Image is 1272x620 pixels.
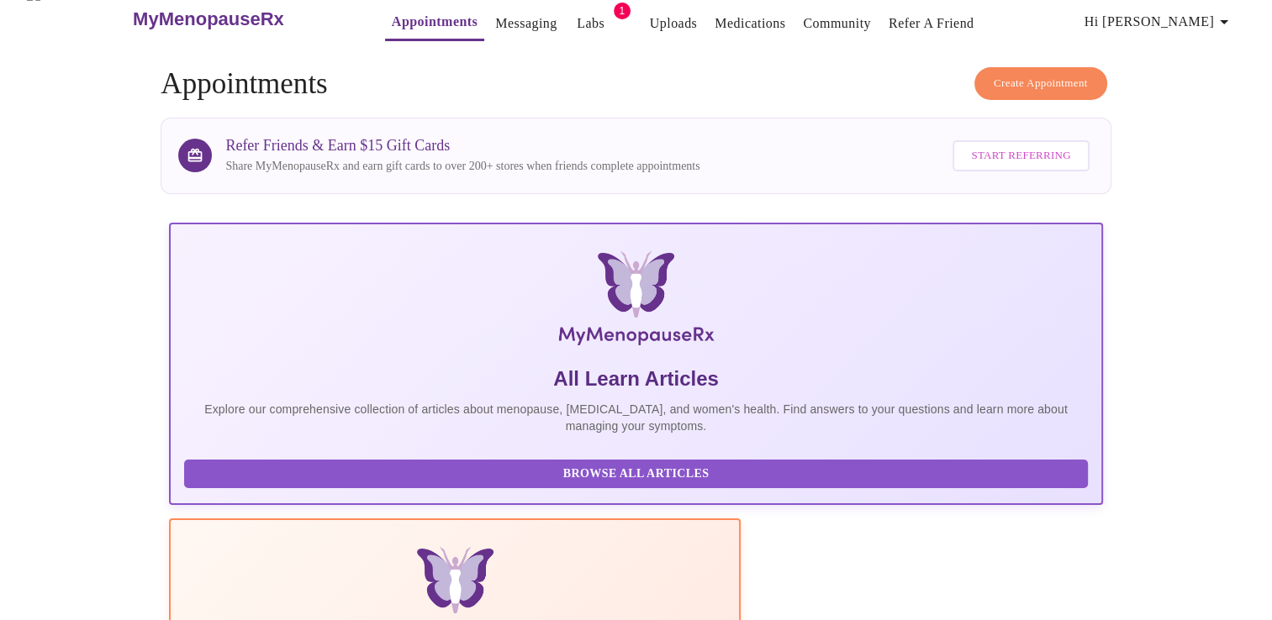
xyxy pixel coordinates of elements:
h3: Refer Friends & Earn $15 Gift Cards [225,137,699,155]
button: Refer a Friend [882,7,981,40]
img: MyMenopauseRx Logo [325,251,947,352]
p: Explore our comprehensive collection of articles about menopause, [MEDICAL_DATA], and women's hea... [184,401,1087,434]
span: 1 [614,3,631,19]
a: Community [803,12,871,35]
button: Browse All Articles [184,460,1087,489]
a: Labs [577,12,604,35]
button: Appointments [385,5,484,41]
button: Uploads [643,7,705,40]
h3: MyMenopauseRx [133,8,284,30]
button: Medications [708,7,792,40]
h5: All Learn Articles [184,365,1087,392]
button: Create Appointment [974,67,1107,100]
button: Labs [564,7,618,40]
a: Start Referring [948,132,1093,180]
button: Hi [PERSON_NAME] [1078,5,1241,39]
span: Start Referring [971,146,1070,166]
span: Create Appointment [994,74,1088,93]
a: Medications [715,12,785,35]
p: Share MyMenopauseRx and earn gift cards to over 200+ stores when friends complete appointments [225,158,699,175]
a: Browse All Articles [184,465,1091,480]
a: Messaging [495,12,557,35]
h4: Appointments [161,67,1111,101]
button: Community [796,7,878,40]
span: Browse All Articles [201,464,1070,485]
a: Appointments [392,10,478,34]
button: Start Referring [953,140,1089,171]
a: Uploads [650,12,698,35]
span: Hi [PERSON_NAME] [1085,10,1234,34]
button: Messaging [488,7,563,40]
a: Refer a Friend [889,12,974,35]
